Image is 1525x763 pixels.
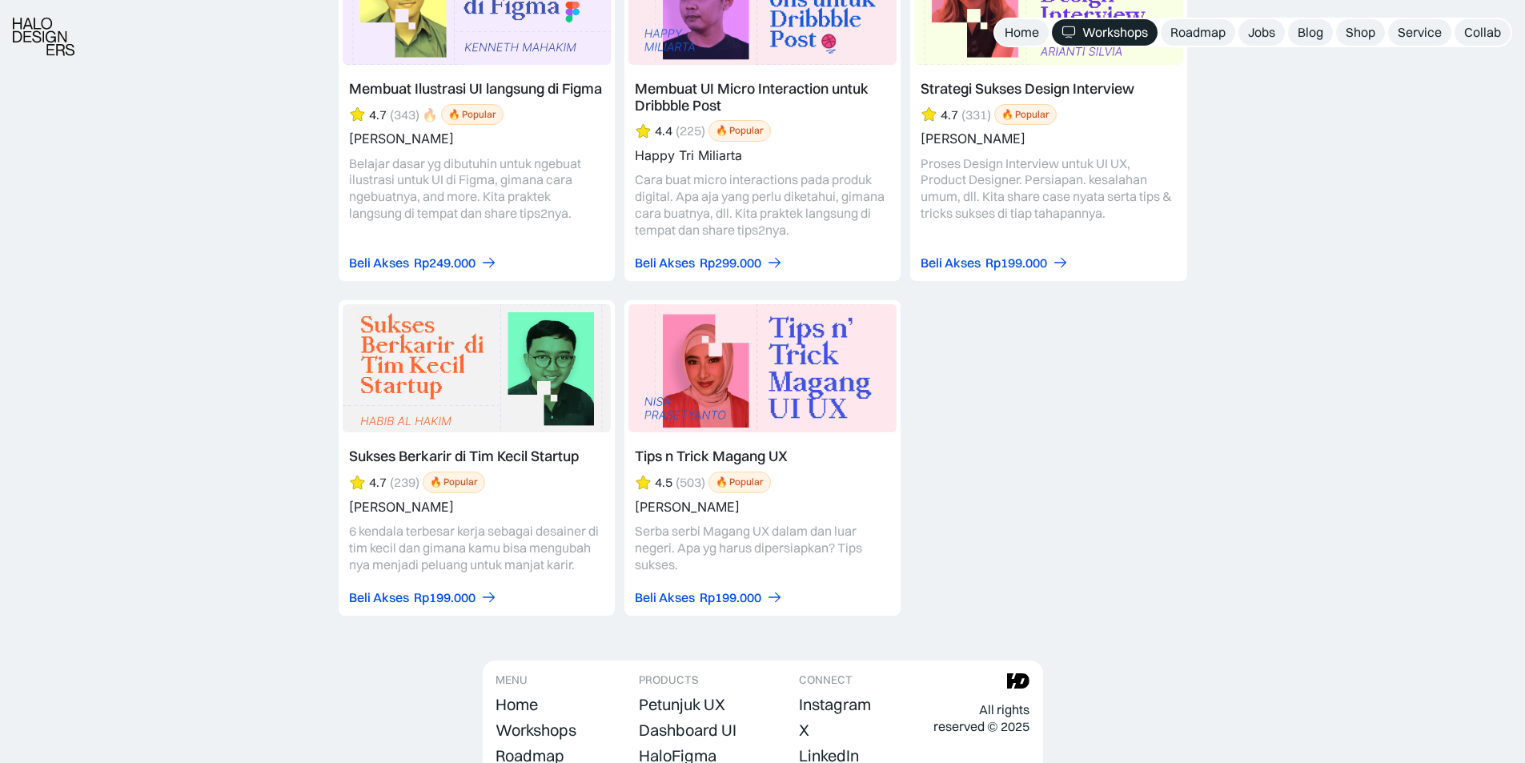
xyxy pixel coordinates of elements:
div: Home [496,695,538,714]
div: Beli Akses [635,589,695,606]
a: Beli AksesRp199.000 [921,255,1069,271]
div: Rp249.000 [414,255,476,271]
div: Roadmap [1170,24,1226,41]
div: Petunjuk UX [639,695,725,714]
div: All rights reserved © 2025 [933,701,1029,735]
a: Beli AksesRp299.000 [635,255,783,271]
a: Blog [1288,19,1333,46]
div: Beli Akses [921,255,981,271]
div: Service [1398,24,1442,41]
a: Home [995,19,1049,46]
div: Beli Akses [635,255,695,271]
div: Rp199.000 [985,255,1047,271]
div: Dashboard UI [639,721,736,740]
a: Beli AksesRp199.000 [349,589,497,606]
div: Beli Akses [349,255,409,271]
div: Rp299.000 [700,255,761,271]
a: Jobs [1238,19,1285,46]
a: Beli AksesRp199.000 [635,589,783,606]
div: X [799,721,809,740]
div: Rp199.000 [414,589,476,606]
a: Dashboard UI [639,719,736,741]
div: PRODUCTS [639,673,698,687]
a: X [799,719,809,741]
div: Rp199.000 [700,589,761,606]
div: Beli Akses [349,589,409,606]
a: Workshops [1052,19,1158,46]
a: Collab [1455,19,1511,46]
div: CONNECT [799,673,853,687]
a: Workshops [496,719,576,741]
a: Roadmap [1161,19,1235,46]
div: Home [1005,24,1039,41]
div: Instagram [799,695,871,714]
div: Blog [1298,24,1323,41]
div: MENU [496,673,528,687]
div: Workshops [1082,24,1148,41]
div: Jobs [1248,24,1275,41]
a: Instagram [799,693,871,716]
div: Collab [1464,24,1501,41]
a: Service [1388,19,1451,46]
a: Shop [1336,19,1385,46]
a: Home [496,693,538,716]
div: Workshops [496,721,576,740]
div: Shop [1346,24,1375,41]
a: Petunjuk UX [639,693,725,716]
a: Beli AksesRp249.000 [349,255,497,271]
